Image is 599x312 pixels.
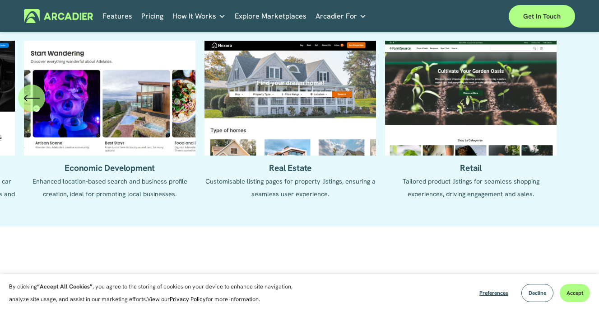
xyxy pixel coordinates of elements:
span: Arcadier For [316,10,357,23]
a: Features [102,9,132,23]
button: Preferences [473,284,515,302]
a: folder dropdown [172,9,226,23]
p: By clicking , you agree to the storing of cookies on your device to enhance site navigation, anal... [9,280,302,306]
span: Decline [529,289,546,297]
a: Get in touch [509,5,575,28]
button: Decline [521,284,553,302]
a: folder dropdown [316,9,367,23]
a: Explore Marketplaces [235,9,306,23]
a: Pricing [141,9,163,23]
button: Previous [18,85,45,112]
a: Privacy Policy [170,295,206,303]
span: Preferences [479,289,508,297]
strong: “Accept All Cookies” [37,283,93,290]
strong: Proven Success in Diverse Industries [183,270,416,289]
img: Arcadier [24,9,93,23]
span: How It Works [172,10,216,23]
iframe: Chat Widget [554,269,599,312]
